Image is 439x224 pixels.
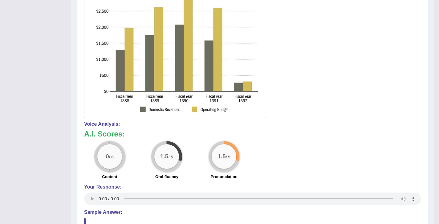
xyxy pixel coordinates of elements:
big: 1.5 [161,153,169,160]
label: Content [102,174,117,180]
h4: Voice Analysis: [84,121,421,127]
small: / 6 [109,155,114,160]
label: Pronunciation [210,174,237,180]
h4: Your Response: [84,184,421,190]
big: 1.5 [217,153,226,160]
h4: Sample Answer: [84,210,421,215]
b: A.I. Scores: [84,130,125,138]
label: Oral fluency [155,174,178,180]
big: 0 [106,153,109,160]
small: / 5 [226,155,230,160]
small: / 5 [169,155,173,160]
